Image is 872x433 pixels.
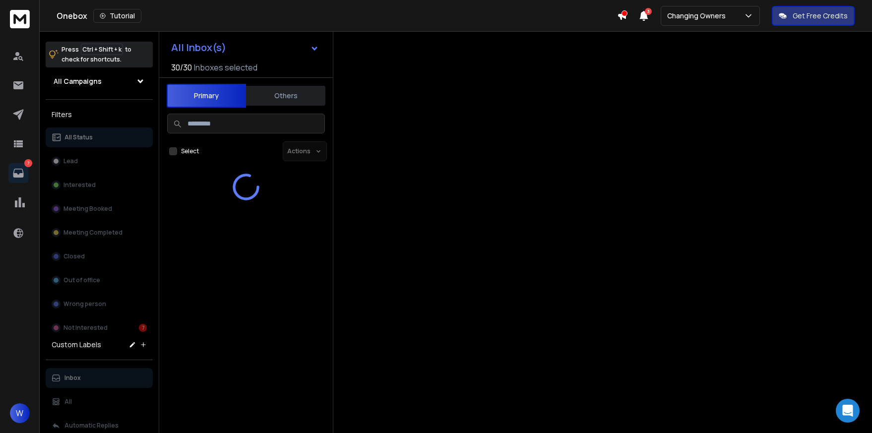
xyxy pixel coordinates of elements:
[167,84,246,108] button: Primary
[171,62,192,73] span: 30 / 30
[772,6,855,26] button: Get Free Credits
[10,403,30,423] button: W
[246,85,325,107] button: Others
[171,43,226,53] h1: All Inbox(s)
[8,163,28,183] a: 7
[836,399,860,423] div: Open Intercom Messenger
[46,71,153,91] button: All Campaigns
[46,108,153,122] h3: Filters
[62,45,131,64] p: Press to check for shortcuts.
[93,9,141,23] button: Tutorial
[52,340,101,350] h3: Custom Labels
[667,11,730,21] p: Changing Owners
[645,8,652,15] span: 3
[57,9,617,23] div: Onebox
[181,147,199,155] label: Select
[81,44,123,55] span: Ctrl + Shift + k
[194,62,257,73] h3: Inboxes selected
[54,76,102,86] h1: All Campaigns
[793,11,848,21] p: Get Free Credits
[163,38,327,58] button: All Inbox(s)
[24,159,32,167] p: 7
